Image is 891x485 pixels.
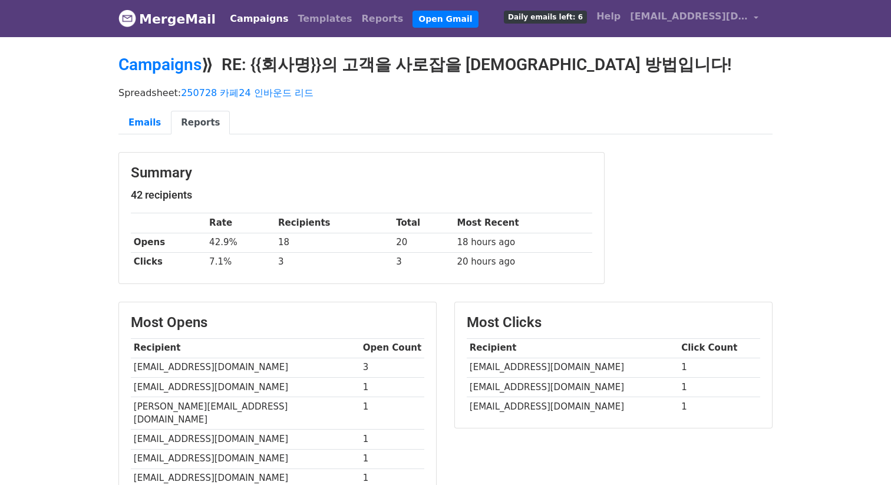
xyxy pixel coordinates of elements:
a: Campaigns [118,55,202,74]
h2: ⟫ RE: {{회사명}}의 고객을 사로잡을 [DEMOGRAPHIC_DATA] 방법입니다! [118,55,773,75]
img: MergeMail logo [118,9,136,27]
th: Click Count [678,338,760,358]
a: 250728 카페24 인바운드 리드 [181,87,313,98]
h3: Most Clicks [467,314,760,331]
a: Daily emails left: 6 [499,5,592,28]
a: Reports [171,111,230,135]
td: 1 [678,358,760,377]
h3: Most Opens [131,314,424,331]
a: Help [592,5,625,28]
td: 1 [678,397,760,416]
th: Recipient [467,338,678,358]
td: 1 [360,449,424,468]
td: 1 [678,377,760,397]
th: Recipients [275,213,393,233]
td: [EMAIL_ADDRESS][DOMAIN_NAME] [467,397,678,416]
td: 18 hours ago [454,233,592,252]
span: [EMAIL_ADDRESS][DOMAIN_NAME] [630,9,748,24]
td: 20 [393,233,454,252]
h5: 42 recipients [131,189,592,202]
td: [EMAIL_ADDRESS][DOMAIN_NAME] [467,358,678,377]
th: Clicks [131,252,206,272]
a: Emails [118,111,171,135]
p: Spreadsheet: [118,87,773,99]
th: Most Recent [454,213,592,233]
td: [EMAIL_ADDRESS][DOMAIN_NAME] [131,430,360,449]
a: Templates [293,7,357,31]
td: 1 [360,377,424,397]
td: [EMAIL_ADDRESS][DOMAIN_NAME] [131,449,360,468]
td: 18 [275,233,393,252]
td: 20 hours ago [454,252,592,272]
th: Opens [131,233,206,252]
th: Total [393,213,454,233]
td: 1 [360,430,424,449]
td: [EMAIL_ADDRESS][DOMAIN_NAME] [131,358,360,377]
td: 1 [360,397,424,430]
a: [EMAIL_ADDRESS][DOMAIN_NAME] [625,5,763,32]
td: 3 [393,252,454,272]
span: Daily emails left: 6 [504,11,587,24]
td: [EMAIL_ADDRESS][DOMAIN_NAME] [131,377,360,397]
td: [EMAIL_ADDRESS][DOMAIN_NAME] [467,377,678,397]
a: Campaigns [225,7,293,31]
a: MergeMail [118,6,216,31]
td: [PERSON_NAME][EMAIL_ADDRESS][DOMAIN_NAME] [131,397,360,430]
h3: Summary [131,164,592,182]
th: Recipient [131,338,360,358]
a: Reports [357,7,408,31]
th: Rate [206,213,275,233]
td: 42.9% [206,233,275,252]
td: 3 [275,252,393,272]
a: Open Gmail [412,11,478,28]
td: 3 [360,358,424,377]
td: 7.1% [206,252,275,272]
th: Open Count [360,338,424,358]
